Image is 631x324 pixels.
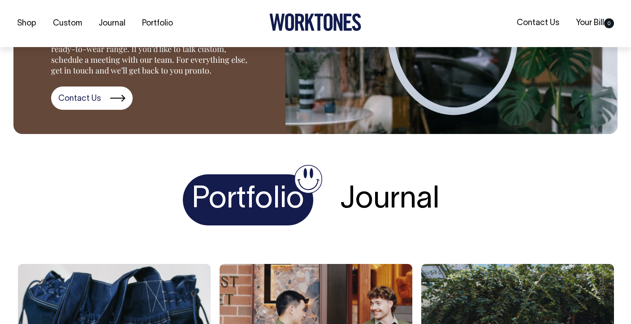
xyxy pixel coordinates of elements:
a: Contact Us [513,16,563,30]
a: Journal [95,16,129,31]
h1: Journal [331,174,449,226]
h1: Portfolio [183,174,313,226]
a: Custom [49,16,86,31]
a: Contact Us [51,86,133,110]
a: Your Bill0 [572,16,618,30]
a: Portfolio [138,16,177,31]
p: Our showroom is based in [GEOGRAPHIC_DATA], [GEOGRAPHIC_DATA] where you can drop in to view our r... [51,22,259,76]
a: Shop [13,16,40,31]
span: 0 [604,18,614,28]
